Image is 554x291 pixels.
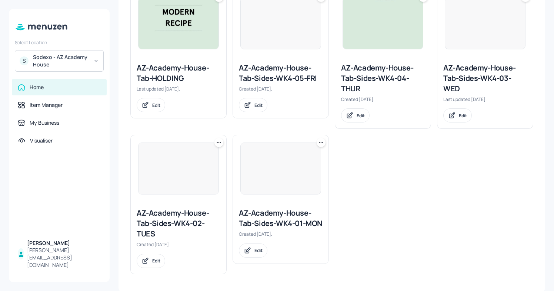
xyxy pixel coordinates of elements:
div: S [20,56,29,65]
div: AZ-Academy-House-Tab-Sides-WK4-04-THUR [341,63,425,94]
div: Created [DATE]. [239,231,323,237]
div: Visualiser [30,137,53,144]
div: Edit [459,112,467,119]
div: AZ-Academy-House-Tab-Sides-WK4-01-MON [239,208,323,229]
div: Edit [357,112,365,119]
div: Edit [254,102,263,108]
div: Created [DATE]. [239,86,323,92]
div: Created [DATE]. [341,96,425,102]
div: Edit [152,102,160,108]
div: [PERSON_NAME] [27,239,101,247]
div: AZ-Academy-House-Tab-Sides-WK4-02-TUES [137,208,220,239]
div: Sodexo - AZ Academy House [33,53,89,68]
div: AZ-Academy-House-Tab-HOLDING [137,63,220,84]
div: Edit [254,247,263,254]
div: Edit [152,258,160,264]
div: AZ-Academy-House-Tab-Sides-WK4-05-FRI [239,63,323,84]
div: AZ-Academy-House-Tab-Sides-WK4-03-WED [443,63,527,94]
div: Home [30,84,44,91]
div: [PERSON_NAME][EMAIL_ADDRESS][DOMAIN_NAME] [27,246,101,269]
div: Select Location [15,39,104,46]
div: Last updated [DATE]. [443,96,527,102]
div: Item Manager [30,101,63,109]
div: Last updated [DATE]. [137,86,220,92]
div: My Business [30,119,59,127]
div: Created [DATE]. [137,241,220,248]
